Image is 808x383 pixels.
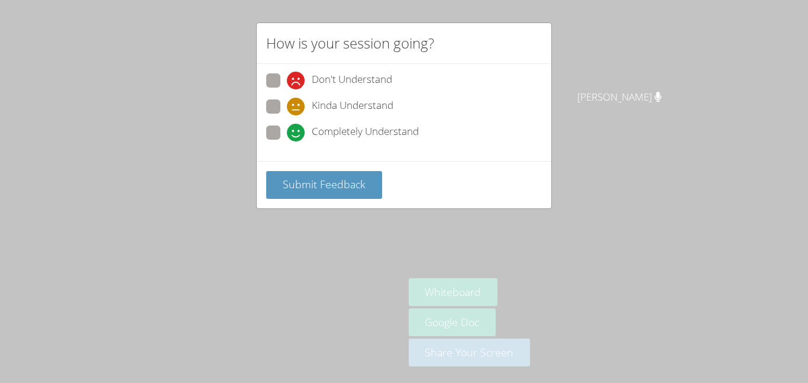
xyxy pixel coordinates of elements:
[312,98,393,115] span: Kinda Understand
[283,177,366,191] span: Submit Feedback
[312,72,392,89] span: Don't Understand
[266,33,434,54] h2: How is your session going?
[312,124,419,141] span: Completely Understand
[266,171,382,199] button: Submit Feedback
